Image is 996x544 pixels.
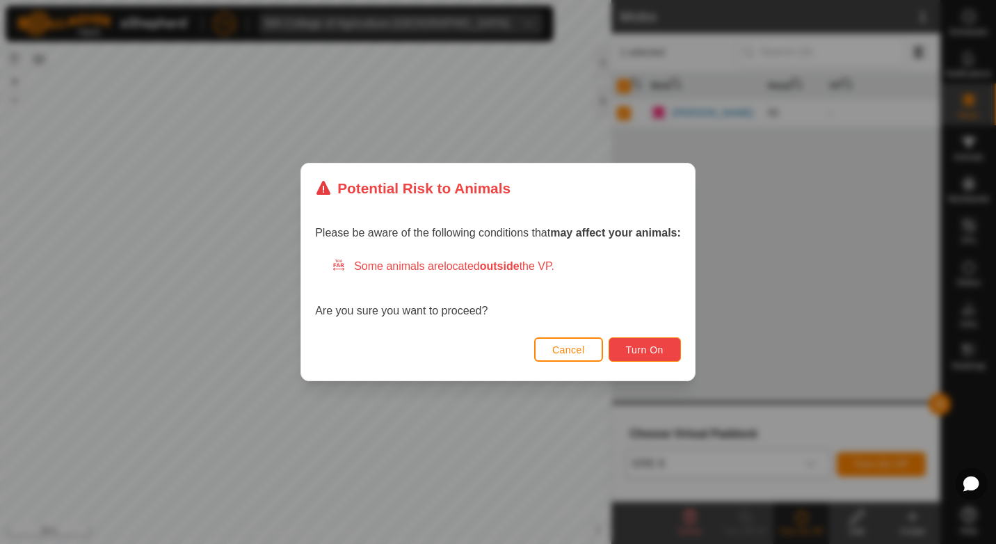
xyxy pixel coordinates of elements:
[609,337,681,362] button: Turn On
[332,258,681,275] div: Some animals are
[444,260,554,272] span: located the VP.
[480,260,520,272] strong: outside
[315,177,511,199] div: Potential Risk to Animals
[315,227,681,239] span: Please be aware of the following conditions that
[315,258,681,319] div: Are you sure you want to proceed?
[550,227,681,239] strong: may affect your animals:
[552,344,585,355] span: Cancel
[534,337,603,362] button: Cancel
[626,344,664,355] span: Turn On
